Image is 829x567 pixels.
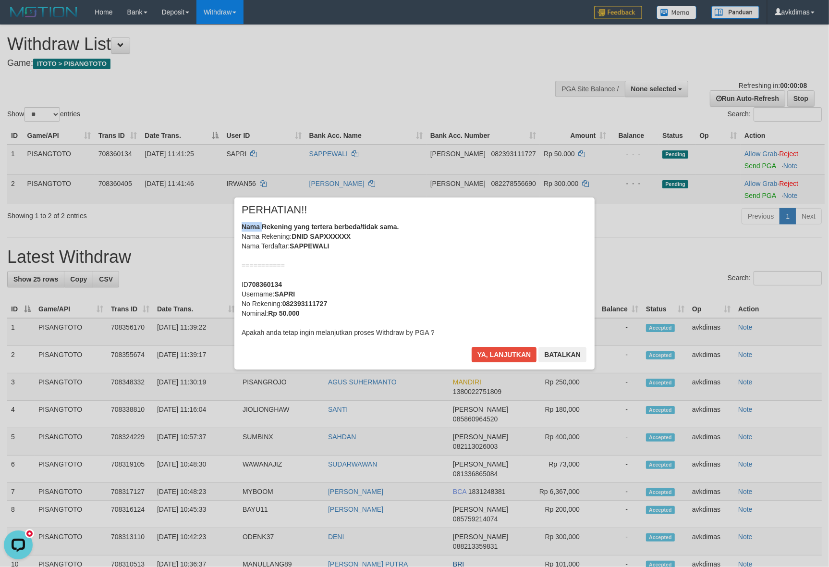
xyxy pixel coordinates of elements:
b: 708360134 [248,281,282,288]
button: Ya, lanjutkan [472,347,537,362]
b: SAPPEWALI [290,242,329,250]
div: new message indicator [25,2,34,12]
button: Batalkan [538,347,586,362]
b: 082393111727 [282,300,327,308]
b: SAPRI [274,290,295,298]
span: PERHATIAN!! [242,205,307,215]
b: DNID SAPXXXXXX [292,233,351,240]
b: Nama Rekening yang tertera berbeda/tidak sama. [242,223,399,231]
button: Open LiveChat chat widget [4,4,33,33]
div: Nama Rekening: Nama Terdaftar: =========== ID Username: No Rekening: Nominal: Apakah anda tetap i... [242,222,587,337]
b: Rp 50.000 [268,309,299,317]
